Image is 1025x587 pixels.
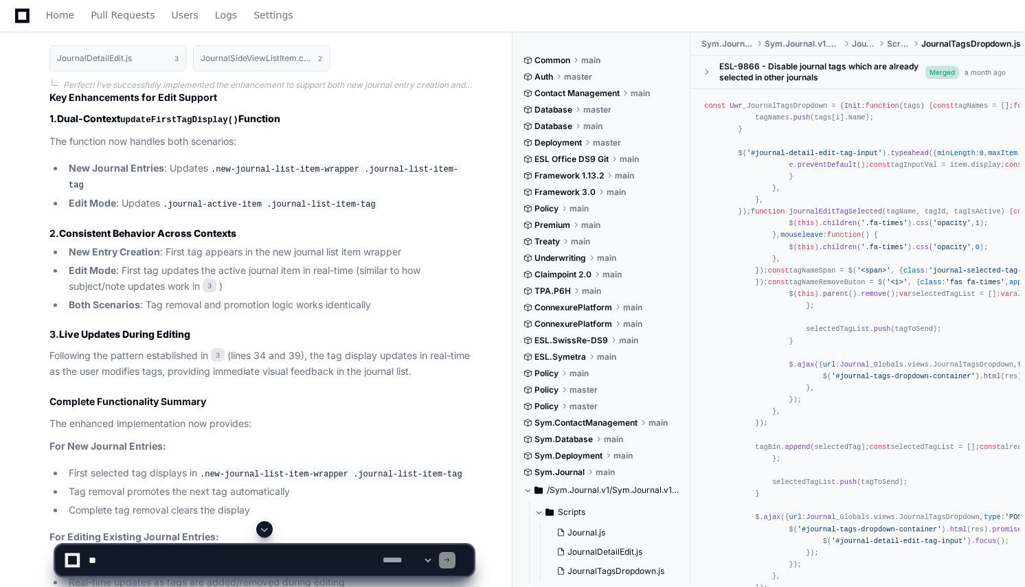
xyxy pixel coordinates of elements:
[534,319,612,330] span: ConnexurePlatform
[870,161,891,169] span: const
[534,55,570,66] span: Common
[798,219,815,227] span: this
[798,243,815,251] span: this
[798,360,815,369] span: ajax
[160,198,379,211] code: .journal-active-item .journal-list-item-tag
[49,91,473,104] h2: Key Enhancements for Edit Support
[558,507,585,518] span: Scripts
[602,269,622,280] span: main
[976,219,980,227] span: 1
[701,38,753,49] span: Sym.Journal.v1
[619,335,638,346] span: main
[69,299,140,310] strong: Both Scenarios
[751,207,785,216] span: function
[193,45,330,71] button: JournalSideViewListItem.cshtml2
[823,219,857,227] span: children
[827,231,861,239] span: function
[564,71,592,82] span: master
[620,154,639,165] span: main
[1001,290,1013,298] span: var
[899,513,980,521] span: JournalTagsDropdown
[865,102,899,110] span: function
[69,246,160,257] strong: New Entry Creation
[65,465,473,482] li: First selected tag displays in
[768,266,789,275] span: const
[534,302,612,313] span: ConnexurePlatform
[765,38,841,49] span: Sym.Journal.v1.WebUI
[597,253,616,264] span: main
[203,279,216,292] span: 3
[780,231,823,239] span: mouseleave
[861,243,908,251] span: '.fa-times'
[65,297,473,313] li: : Tag removal and promotion logic works identically
[49,440,166,452] strong: For New Journal Entries:
[719,61,925,83] div: ESL-9866 - Disable journal tags which are already selected in other journals
[582,286,601,297] span: main
[534,482,543,498] svg: Directory
[197,468,465,481] code: .new-journal-list-item-wrapper .journal-list-item-tag
[534,434,593,445] span: Sym.Database
[613,450,633,461] span: main
[534,352,586,362] span: ESL.Symetra
[583,121,602,132] span: main
[623,302,642,313] span: main
[570,203,589,214] span: main
[69,197,116,209] strong: Edit Mode
[534,154,609,165] span: ESL Office DS9 Git
[848,113,866,122] span: Name
[120,115,238,125] code: updateFirstTagDisplay()
[980,443,1001,451] span: const
[649,417,668,428] span: main
[534,71,553,82] span: Auth
[631,88,650,99] span: main
[534,137,582,148] span: Deployment
[916,219,928,227] span: css
[57,54,132,62] h1: JournalDetailEdit.js
[852,38,876,49] span: Journal
[823,290,848,298] span: parent
[57,113,280,124] strong: Dual-Context Function
[65,484,473,500] li: Tag removal promotes the next tag automatically
[764,513,781,521] span: ajax
[91,11,155,19] span: Pull Requests
[59,227,236,239] strong: Consistent Behavior Across Contexts
[730,102,742,110] span: Uwr
[583,104,611,115] span: master
[925,66,959,79] span: Merged
[607,187,626,198] span: main
[49,227,473,240] h3: 2.
[798,161,857,169] span: preventDefault
[861,290,886,298] span: remove
[49,134,473,150] p: The function now handles both scenarios:
[823,243,857,251] span: children
[916,243,928,251] span: css
[215,11,237,19] span: Logs
[63,80,473,91] div: Perfect! I've successfully implemented the enhancement to support both new journal entry creation...
[59,328,190,340] strong: Live Updates During Editing
[534,121,572,132] span: Database
[49,416,473,432] p: The enhanced implementation now provides:
[318,53,322,64] span: 2
[65,503,473,518] li: Complete tag removal clears the display
[69,163,458,192] code: .new-journal-list-item-wrapper .journal-list-item-tag
[534,467,585,478] span: Sym.Journal
[933,243,971,251] span: 'opacity'
[534,450,602,461] span: Sym.Deployment
[581,55,600,66] span: main
[971,161,1000,169] span: display
[984,513,1001,521] span: type
[857,266,890,275] span: '<span>'
[545,504,554,520] svg: Directory
[965,67,1006,78] div: a month ago
[946,278,1005,286] span: 'fas fa-times'
[534,253,586,264] span: Underwriting
[768,278,789,286] span: const
[593,137,621,148] span: master
[793,113,811,122] span: push
[903,266,925,275] span: class
[921,278,942,286] span: class
[534,203,559,214] span: Policy
[937,149,975,157] span: minLength
[789,513,802,521] span: url
[840,360,870,369] span: Journal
